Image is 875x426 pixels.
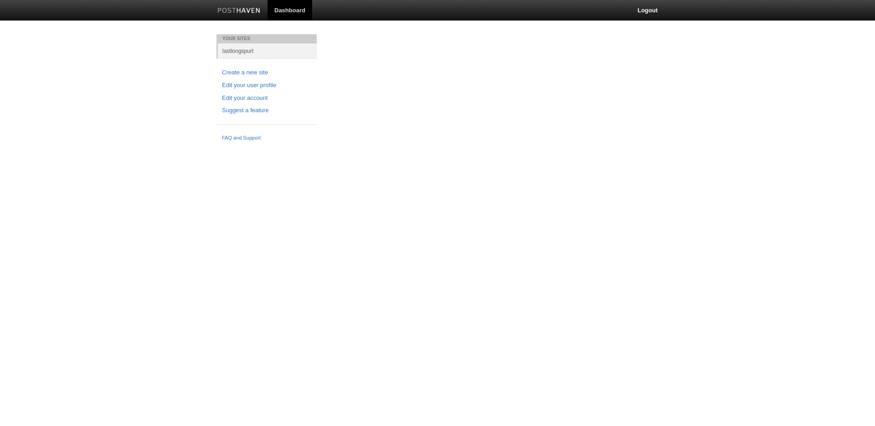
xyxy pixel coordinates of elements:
a: Create a new site [222,68,311,78]
li: Your Sites [216,34,317,43]
a: lastlongspurt [218,43,317,58]
a: Edit your account [222,94,311,103]
a: FAQ and Support [222,134,311,142]
img: Posthaven-bar [217,8,261,15]
a: Edit your user profile [222,81,311,90]
a: Suggest a feature [222,106,311,115]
